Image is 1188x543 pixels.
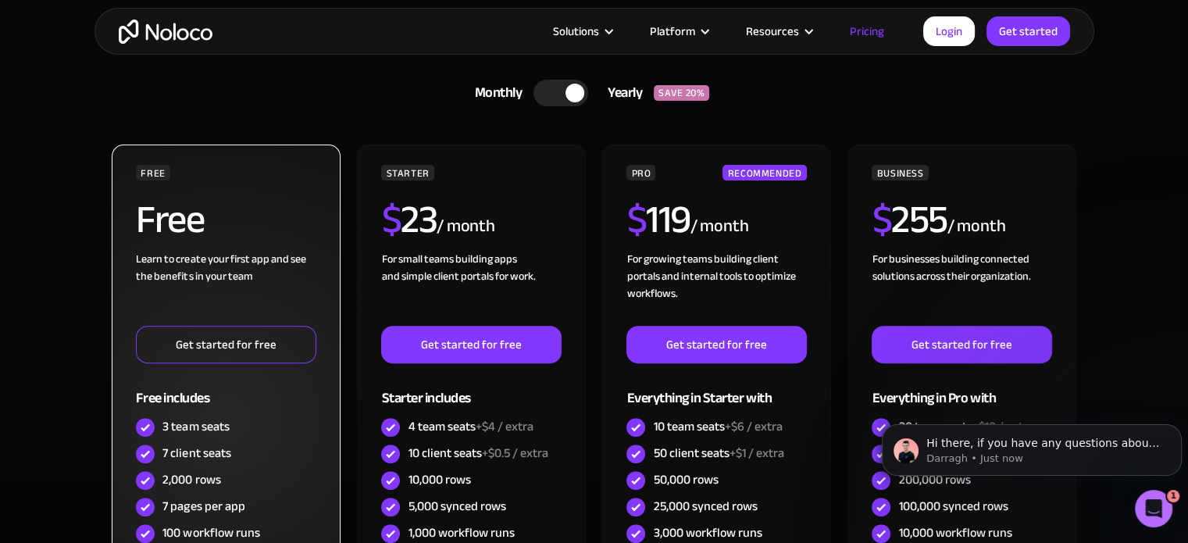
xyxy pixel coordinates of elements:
[653,498,757,515] div: 25,000 synced rows
[381,183,401,256] span: $
[923,16,975,46] a: Login
[726,21,830,41] div: Resources
[872,251,1051,326] div: For businesses building connected solutions across their organization. ‍
[626,200,690,239] h2: 119
[408,445,548,462] div: 10 client seats
[690,214,748,239] div: / month
[381,200,437,239] h2: 23
[136,326,316,363] a: Get started for free
[437,214,495,239] div: / month
[136,363,316,414] div: Free includes
[653,445,783,462] div: 50 client seats
[650,21,695,41] div: Platform
[381,165,433,180] div: STARTER
[381,251,561,326] div: For small teams building apps and simple client portals for work. ‍
[722,165,806,180] div: RECOMMENDED
[653,524,762,541] div: 3,000 workflow runs
[626,363,806,414] div: Everything in Starter with
[947,214,1005,239] div: / month
[1135,490,1172,527] iframe: Intercom live chat
[872,183,891,256] span: $
[1167,490,1179,502] span: 1
[626,165,655,180] div: PRO
[475,415,533,438] span: +$4 / extra
[653,418,782,435] div: 10 team seats
[553,21,599,41] div: Solutions
[136,165,170,180] div: FREE
[724,415,782,438] span: +$6 / extra
[162,471,220,488] div: 2,000 rows
[588,81,654,105] div: Yearly
[408,498,505,515] div: 5,000 synced rows
[830,21,904,41] a: Pricing
[455,81,534,105] div: Monthly
[986,16,1070,46] a: Get started
[626,251,806,326] div: For growing teams building client portals and internal tools to optimize workflows.
[872,326,1051,363] a: Get started for free
[119,20,212,44] a: home
[898,524,1011,541] div: 10,000 workflow runs
[408,418,533,435] div: 4 team seats
[162,498,244,515] div: 7 pages per app
[381,326,561,363] a: Get started for free
[746,21,799,41] div: Resources
[162,445,230,462] div: 7 client seats
[653,471,718,488] div: 50,000 rows
[626,183,646,256] span: $
[408,471,470,488] div: 10,000 rows
[481,441,548,465] span: +$0.5 / extra
[626,326,806,363] a: Get started for free
[654,85,709,101] div: SAVE 20%
[630,21,726,41] div: Platform
[533,21,630,41] div: Solutions
[872,200,947,239] h2: 255
[162,418,229,435] div: 3 team seats
[876,391,1188,501] iframe: Intercom notifications message
[872,165,928,180] div: BUSINESS
[408,524,514,541] div: 1,000 workflow runs
[381,363,561,414] div: Starter includes
[136,200,204,239] h2: Free
[162,524,259,541] div: 100 workflow runs
[898,498,1008,515] div: 100,000 synced rows
[136,251,316,326] div: Learn to create your first app and see the benefits in your team ‍
[729,441,783,465] span: +$1 / extra
[872,363,1051,414] div: Everything in Pro with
